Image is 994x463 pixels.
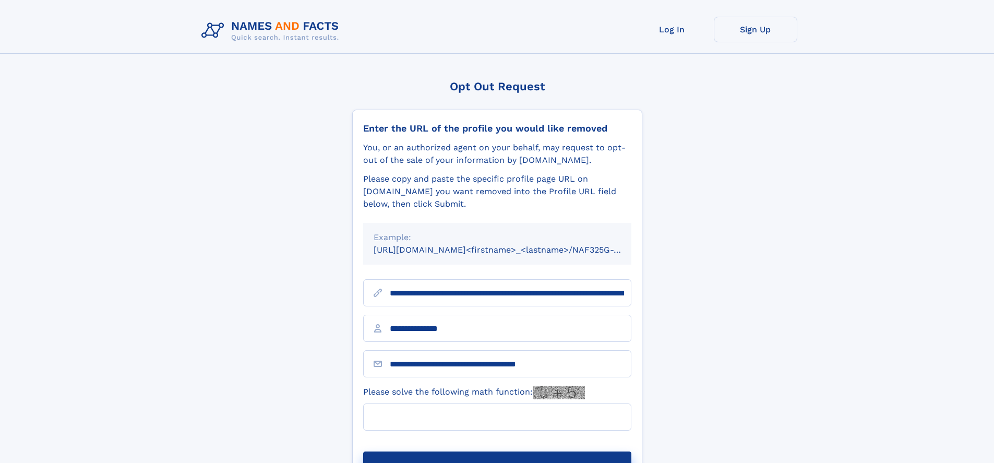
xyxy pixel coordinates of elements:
[363,173,631,210] div: Please copy and paste the specific profile page URL on [DOMAIN_NAME] you want removed into the Pr...
[374,231,621,244] div: Example:
[197,17,348,45] img: Logo Names and Facts
[363,141,631,167] div: You, or an authorized agent on your behalf, may request to opt-out of the sale of your informatio...
[363,386,585,399] label: Please solve the following math function:
[363,123,631,134] div: Enter the URL of the profile you would like removed
[374,245,651,255] small: [URL][DOMAIN_NAME]<firstname>_<lastname>/NAF325G-xxxxxxxx
[714,17,797,42] a: Sign Up
[630,17,714,42] a: Log In
[352,80,642,93] div: Opt Out Request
